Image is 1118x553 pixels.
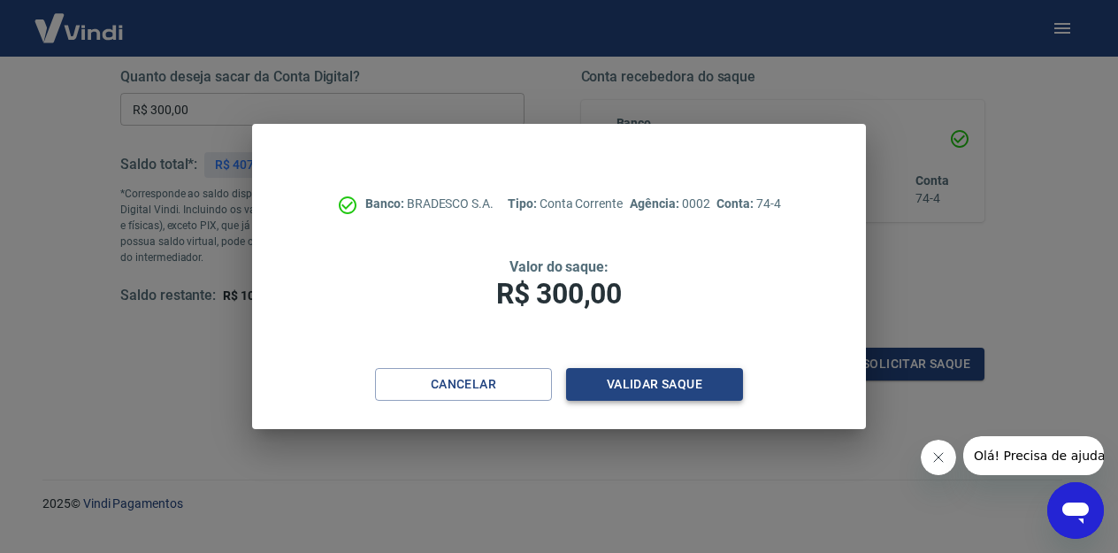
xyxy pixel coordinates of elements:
[630,196,682,211] span: Agência:
[566,368,743,401] button: Validar saque
[365,195,494,213] p: BRADESCO S.A.
[508,196,540,211] span: Tipo:
[365,196,407,211] span: Banco:
[375,368,552,401] button: Cancelar
[11,12,149,27] span: Olá! Precisa de ajuda?
[508,195,623,213] p: Conta Corrente
[1047,482,1104,539] iframe: Botão para abrir a janela de mensagens
[716,196,756,211] span: Conta:
[630,195,709,213] p: 0002
[921,440,956,475] iframe: Fechar mensagem
[509,258,609,275] span: Valor do saque:
[716,195,780,213] p: 74-4
[496,277,622,311] span: R$ 300,00
[963,436,1104,475] iframe: Mensagem da empresa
